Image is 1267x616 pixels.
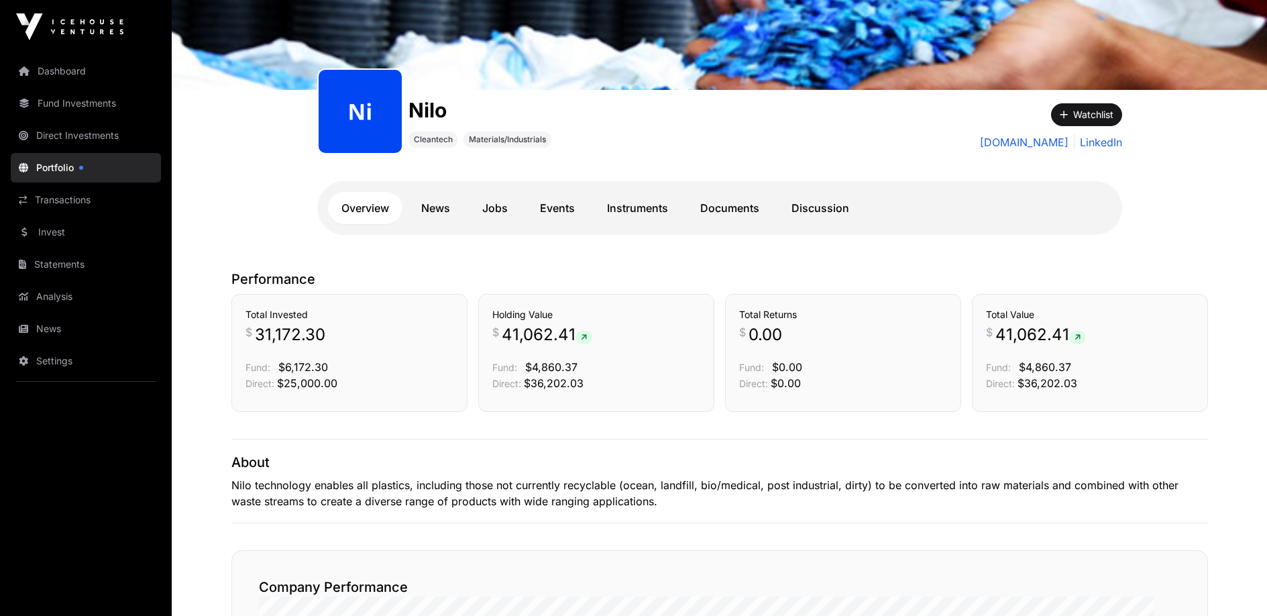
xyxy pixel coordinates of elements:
a: Settings [11,346,161,376]
button: Watchlist [1051,103,1122,126]
span: $ [986,324,993,340]
img: Icehouse Ventures Logo [16,13,123,40]
span: $ [492,324,499,340]
a: Overview [328,192,402,224]
a: Statements [11,250,161,279]
a: News [408,192,463,224]
a: News [11,314,161,344]
span: $0.00 [772,360,802,374]
a: LinkedIn [1074,134,1122,150]
span: $ [739,324,746,340]
a: Fund Investments [11,89,161,118]
h3: Holding Value [492,308,700,321]
span: $25,000.00 [277,376,337,390]
span: Direct: [739,378,768,389]
h1: Nilo [408,98,551,122]
span: Fund: [986,362,1011,373]
a: Analysis [11,282,161,311]
h3: Total Returns [739,308,947,321]
nav: Tabs [328,192,1111,224]
a: Events [527,192,588,224]
span: $36,202.03 [524,376,584,390]
a: Direct Investments [11,121,161,150]
a: Portfolio [11,153,161,183]
h3: Total Invested [245,308,453,321]
span: 41,062.41 [502,324,592,346]
span: $6,172.30 [278,360,328,374]
a: Dashboard [11,56,161,86]
span: Cleantech [414,134,453,145]
img: nilo164.png [324,75,396,148]
iframe: Chat Widget [1200,552,1267,616]
a: [DOMAIN_NAME] [980,134,1068,150]
span: $0.00 [771,376,801,390]
span: Fund: [245,362,270,373]
span: 41,062.41 [995,324,1086,346]
span: Direct: [986,378,1015,389]
span: Fund: [492,362,517,373]
p: Nilo technology enables all plastics, including those not currently recyclable (ocean, landfill, ... [231,477,1208,509]
a: Transactions [11,185,161,215]
h3: Total Value [986,308,1194,321]
span: $4,860.37 [525,360,577,374]
h2: Company Performance [259,578,1180,597]
span: $4,860.37 [1019,360,1071,374]
a: Invest [11,217,161,247]
a: Discussion [778,192,863,224]
a: Documents [687,192,773,224]
a: Instruments [594,192,681,224]
span: Materials/Industrials [469,134,546,145]
p: Performance [231,270,1208,289]
span: 31,172.30 [255,324,325,346]
span: 0.00 [749,324,782,346]
span: $ [245,324,252,340]
span: $36,202.03 [1017,376,1077,390]
span: Direct: [492,378,521,389]
span: Fund: [739,362,764,373]
span: Direct: [245,378,274,389]
p: About [231,453,1208,472]
a: Jobs [469,192,521,224]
